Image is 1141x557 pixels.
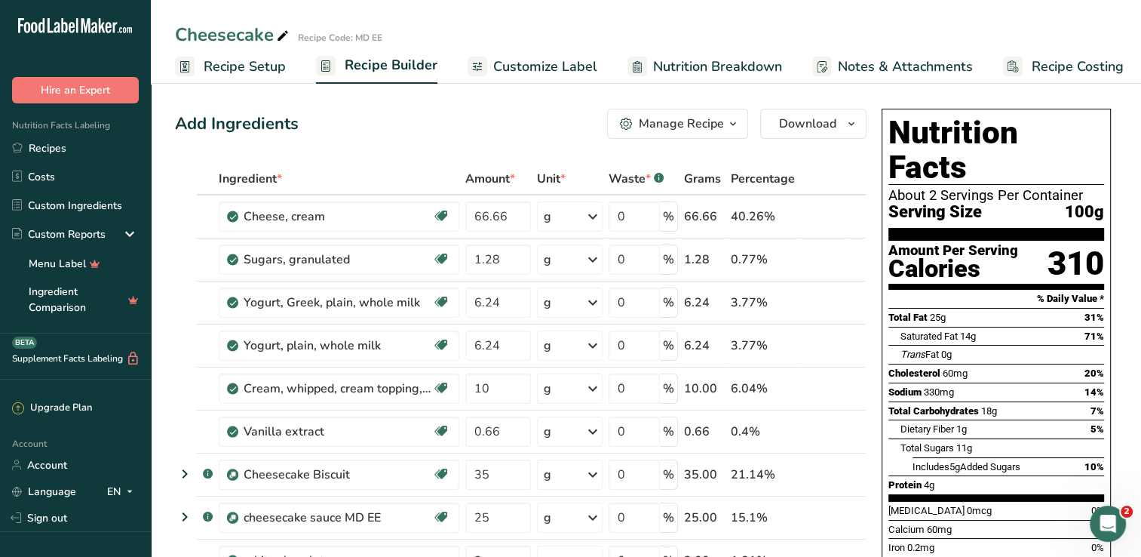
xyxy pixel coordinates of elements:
span: 10% [1084,461,1104,472]
span: 100g [1065,203,1104,222]
span: Calcium [888,524,925,535]
div: Sugars, granulated [244,251,432,269]
span: 31% [1084,312,1104,323]
div: 3.77% [731,294,795,312]
span: Unit [537,170,566,188]
div: 6.24 [684,337,725,355]
span: 330mg [924,386,954,398]
div: Custom Reports [12,226,106,242]
div: 25.00 [684,509,725,527]
span: Cholesterol [888,368,940,379]
span: 5g [949,461,960,472]
span: Download [779,115,836,133]
span: 0g [941,349,952,360]
span: Grams [684,170,721,188]
div: 0.66 [684,423,725,441]
span: Dietary Fiber [900,423,954,435]
iframe: Intercom live chat [1090,506,1126,542]
span: 11g [956,442,972,454]
h1: Nutrition Facts [888,115,1104,185]
span: Serving Size [888,203,982,222]
div: 40.26% [731,208,795,226]
div: About 2 Servings Per Container [888,188,1104,203]
div: Upgrade Plan [12,401,92,416]
div: Yogurt, plain, whole milk [244,337,432,355]
button: Hire an Expert [12,77,139,103]
span: Recipe Setup [204,57,286,77]
div: 310 [1047,244,1104,284]
span: Nutrition Breakdown [653,57,782,77]
span: 1g [956,423,967,435]
span: Customize Label [493,57,597,77]
div: 10.00 [684,380,725,398]
div: Waste [609,170,664,188]
div: 15.1% [731,509,795,527]
div: g [544,294,551,312]
span: Notes & Attachments [838,57,973,77]
div: 6.24 [684,294,725,312]
span: Fat [900,349,939,360]
a: Recipe Setup [175,50,286,84]
div: Add Ingredients [175,112,299,137]
span: 25g [930,312,946,323]
span: Total Fat [888,312,928,323]
a: Recipe Builder [316,48,437,85]
span: 0% [1091,505,1104,516]
div: Cheese, cream [244,208,432,226]
div: 3.77% [731,337,795,355]
a: Language [12,479,76,505]
i: Trans [900,349,925,360]
div: Recipe Code: MD EE [298,31,382,45]
div: 0.77% [731,251,795,269]
div: Calories [888,258,1018,280]
span: Ingredient [219,170,282,188]
a: Notes & Attachments [812,50,973,84]
div: g [544,466,551,484]
div: cheesecake sauce MD EE [244,509,432,527]
span: 0mcg [967,505,992,516]
span: Recipe Builder [345,55,437,75]
a: Nutrition Breakdown [627,50,782,84]
div: g [544,509,551,527]
span: 0% [1091,542,1104,553]
div: Manage Recipe [639,115,724,133]
div: BETA [12,337,37,349]
span: 14g [960,331,976,342]
span: Iron [888,542,905,553]
span: Saturated Fat [900,331,958,342]
span: 60mg [927,524,952,535]
span: Recipe Costing [1032,57,1124,77]
div: EN [107,482,139,500]
div: 21.14% [731,466,795,484]
div: Vanilla extract [244,423,432,441]
span: Protein [888,479,922,491]
div: 35.00 [684,466,725,484]
span: 18g [981,405,997,417]
div: Cheesecake [175,21,292,48]
div: g [544,380,551,398]
span: Amount [465,170,515,188]
span: Includes Added Sugars [912,461,1020,472]
span: [MEDICAL_DATA] [888,505,965,516]
div: 6.04% [731,380,795,398]
div: 66.66 [684,208,725,226]
span: 7% [1090,405,1104,417]
div: g [544,208,551,226]
button: Download [760,109,866,139]
span: Percentage [731,170,795,188]
span: 71% [1084,331,1104,342]
span: 5% [1090,423,1104,435]
span: Total Sugars [900,442,954,454]
span: 14% [1084,386,1104,398]
span: 0.2mg [907,542,934,553]
div: Amount Per Serving [888,244,1018,258]
span: 4g [924,479,934,491]
button: Manage Recipe [607,109,748,139]
a: Customize Label [468,50,597,84]
img: Sub Recipe [227,512,238,524]
div: Cheesecake Biscuit [244,466,432,484]
span: Total Carbohydrates [888,405,979,417]
div: Cream, whipped, cream topping, pressurized [244,380,432,398]
section: % Daily Value * [888,290,1104,308]
div: 1.28 [684,251,725,269]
